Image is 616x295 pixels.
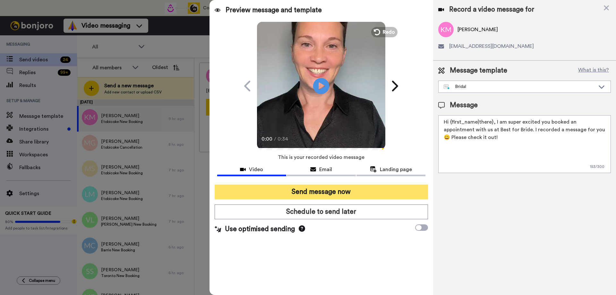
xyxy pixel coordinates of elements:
[380,166,412,173] span: Landing page
[278,150,364,164] span: This is your recorded video message
[576,66,611,75] button: What is this?
[225,224,295,234] span: Use optimised sending
[261,135,273,143] span: 0:00
[249,166,263,173] span: Video
[215,204,428,219] button: Schedule to send later
[438,115,611,173] textarea: Hi {first_name|there}, I am super excited you booked an appointment with us at Best for Bride. I ...
[444,83,595,90] div: Bridal
[444,84,450,90] img: nextgen-template.svg
[274,135,276,143] span: /
[278,135,289,143] span: 0:34
[450,66,507,75] span: Message template
[450,100,478,110] span: Message
[215,185,428,199] button: Send message now
[319,166,332,173] span: Email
